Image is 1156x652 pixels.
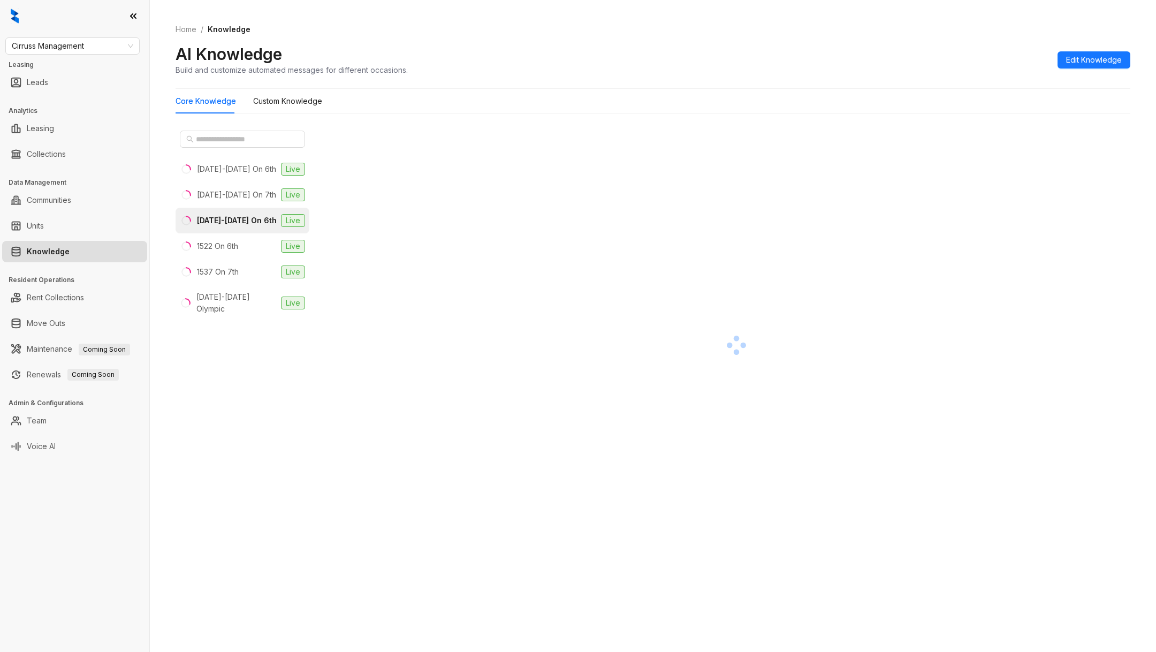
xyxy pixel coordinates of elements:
h2: AI Knowledge [176,44,282,64]
a: Team [27,410,47,431]
div: 1537 On 7th [197,266,239,278]
span: Live [281,297,305,309]
a: Home [173,24,199,35]
span: Edit Knowledge [1066,54,1122,66]
span: Live [281,240,305,253]
div: Custom Knowledge [253,95,322,107]
span: Cirruss Management [12,38,133,54]
span: Live [281,163,305,176]
li: Rent Collections [2,287,147,308]
h3: Resident Operations [9,275,149,285]
span: search [186,135,194,143]
a: Voice AI [27,436,56,457]
span: Live [281,188,305,201]
li: Leads [2,72,147,93]
li: Knowledge [2,241,147,262]
li: Move Outs [2,313,147,334]
div: [DATE]-[DATE] On 6th [197,163,276,175]
span: Live [281,266,305,278]
h3: Admin & Configurations [9,398,149,408]
span: Knowledge [208,25,250,34]
h3: Leasing [9,60,149,70]
span: Coming Soon [79,344,130,355]
div: [DATE]-[DATE] On 6th [197,215,277,226]
button: Edit Knowledge [1058,51,1130,69]
a: Rent Collections [27,287,84,308]
a: Communities [27,189,71,211]
li: / [201,24,203,35]
li: Collections [2,143,147,165]
div: [DATE]-[DATE] Olympic [196,291,277,315]
li: Renewals [2,364,147,385]
span: Live [281,214,305,227]
span: Coming Soon [67,369,119,381]
li: Voice AI [2,436,147,457]
a: Collections [27,143,66,165]
h3: Data Management [9,178,149,187]
div: Core Knowledge [176,95,236,107]
a: Knowledge [27,241,70,262]
li: Communities [2,189,147,211]
h3: Analytics [9,106,149,116]
li: Maintenance [2,338,147,360]
a: Leasing [27,118,54,139]
img: logo [11,9,19,24]
li: Team [2,410,147,431]
a: Units [27,215,44,237]
div: Build and customize automated messages for different occasions. [176,64,408,75]
li: Units [2,215,147,237]
a: Leads [27,72,48,93]
div: [DATE]-[DATE] On 7th [197,189,276,201]
a: RenewalsComing Soon [27,364,119,385]
div: 1522 On 6th [197,240,238,252]
a: Move Outs [27,313,65,334]
li: Leasing [2,118,147,139]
